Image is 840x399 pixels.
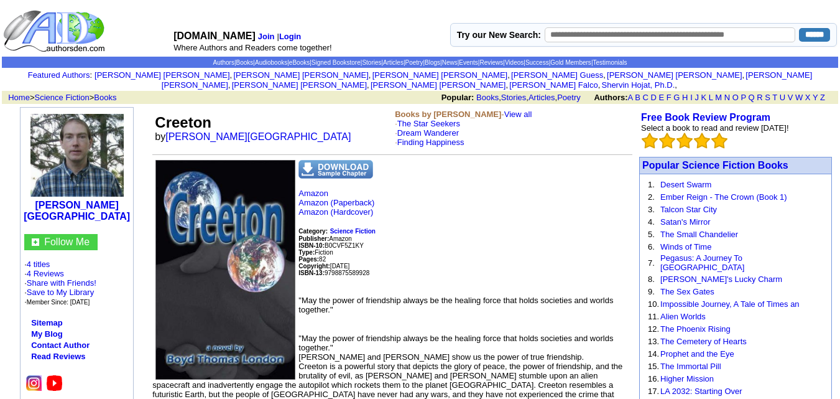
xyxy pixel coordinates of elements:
[298,189,328,198] a: Amazon
[660,362,721,371] a: The Immortal Pill
[695,93,699,102] a: J
[236,59,254,66] a: Books
[94,93,116,102] a: Books
[397,138,464,147] a: Finding Happiness
[95,70,229,80] a: [PERSON_NAME] [PERSON_NAME]
[660,242,711,251] a: Winds of Time
[32,238,39,246] img: gc.jpg
[648,192,655,202] font: 2.
[659,133,675,149] img: bigemptystars.png
[298,235,352,242] font: Amazon
[31,340,90,350] a: Contact Author
[765,93,770,102] a: S
[660,217,711,227] a: Satan's Mirror
[441,93,836,102] font: , , ,
[648,374,659,383] font: 16.
[501,93,526,102] a: Stories
[3,9,108,53] img: logo_ad.gif
[660,312,706,321] a: Alien Worlds
[805,93,811,102] a: X
[648,349,659,359] font: 14.
[298,198,374,207] a: Amazon (Paperback)
[371,80,505,90] a: [PERSON_NAME] [PERSON_NAME]
[457,30,541,40] label: Try our New Search:
[232,80,367,90] a: [PERSON_NAME] [PERSON_NAME]
[255,59,287,66] a: Audiobooks
[660,275,782,284] a: [PERSON_NAME]'s Lucky Charm
[660,230,738,239] a: The Small Chandelier
[298,242,364,249] font: B0CVF5Z1KY
[642,133,658,149] img: bigemptystars.png
[298,256,326,263] font: 82
[650,93,656,102] a: D
[27,299,90,306] font: Member Since: [DATE]
[744,72,745,79] font: i
[4,93,116,102] font: > >
[27,269,64,278] a: 4 Reviews
[667,93,672,102] a: F
[660,337,747,346] a: The Cemetery of Hearts
[298,249,315,256] b: Type:
[44,237,90,247] font: Follow Me
[165,131,351,142] a: [PERSON_NAME][GEOGRAPHIC_DATA]
[47,375,62,391] img: youtube.png
[606,72,607,79] font: i
[395,128,464,147] font: ·
[31,352,85,361] a: Read Reviews
[31,318,63,327] a: Sitemap
[369,82,371,89] font: i
[648,324,659,334] font: 12.
[298,263,330,270] font: Copyright:
[648,387,659,396] font: 17.
[173,43,331,52] font: Where Authors and Readers come together!
[395,110,501,119] b: Books by [PERSON_NAME]
[298,270,325,276] b: ISBN-13:
[397,128,459,138] a: Dream Wanderer
[397,119,460,128] a: The Star Seekers
[173,31,256,41] font: [DOMAIN_NAME]
[820,93,825,102] a: Z
[660,387,742,396] a: LA 2032: Starting Over
[660,287,714,296] a: The Sex Gates
[258,32,275,41] a: Join
[279,32,301,41] a: Login
[660,374,714,383] a: Higher Mission
[660,192,787,202] a: Ember Reign - The Crown (Book 1)
[795,93,803,102] a: W
[648,337,659,346] font: 13.
[162,70,812,90] a: [PERSON_NAME] [PERSON_NAME]
[648,287,655,296] font: 9.
[673,93,680,102] a: G
[395,110,532,147] font: -
[330,228,376,235] b: Science Fiction
[155,131,359,142] font: by
[724,93,730,102] a: N
[330,226,376,235] a: Science Fiction
[550,59,591,66] a: Gold Members
[24,200,130,222] b: [PERSON_NAME][GEOGRAPHIC_DATA]
[694,133,710,149] img: bigemptystars.png
[372,70,507,80] a: [PERSON_NAME] [PERSON_NAME]
[511,70,603,80] a: [PERSON_NAME] Guess
[395,138,464,147] font: ·
[441,93,474,102] b: Popular:
[660,180,711,189] a: Desert Swarm
[383,59,404,66] a: Articles
[24,260,96,306] font: · ·
[277,32,303,41] font: |
[641,123,789,133] font: Select a book to read and review [DATE]!
[28,70,90,80] a: Featured Authors
[732,93,739,102] a: O
[648,230,655,239] font: 5.
[557,93,581,102] a: Poetry
[682,93,688,102] a: H
[508,82,509,89] font: i
[442,59,458,66] a: News
[233,70,368,80] a: [PERSON_NAME] [PERSON_NAME]
[701,93,707,102] a: K
[642,160,788,171] a: Popular Science Fiction Books
[780,93,785,102] a: U
[525,59,549,66] a: Success
[528,93,555,102] a: Articles
[298,296,613,314] font: "May the power of friendship always be the healing force that holds societies and worlds together."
